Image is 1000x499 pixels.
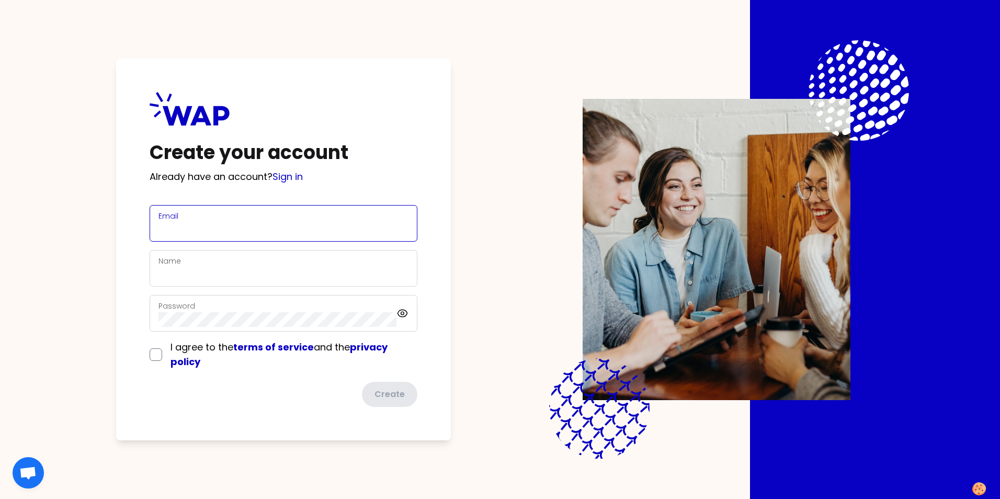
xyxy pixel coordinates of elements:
p: Already have an account? [150,169,417,184]
span: I agree to the and the [171,341,388,368]
label: Email [158,211,178,221]
button: Create [362,382,417,407]
label: Password [158,301,195,311]
h1: Create your account [150,142,417,163]
img: Description [583,99,850,400]
a: terms of service [233,341,314,354]
label: Name [158,256,181,266]
a: Sign in [272,170,303,183]
div: Open chat [13,457,44,489]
